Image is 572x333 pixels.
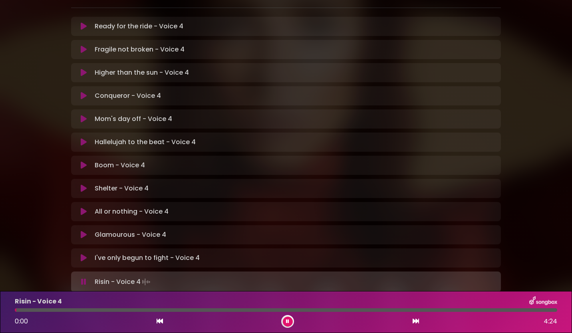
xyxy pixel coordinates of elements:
[544,317,557,326] span: 4:24
[95,91,161,101] p: Conqueror - Voice 4
[95,253,200,263] p: I've only begun to fight - Voice 4
[15,317,28,326] span: 0:00
[95,230,166,240] p: Glamourous - Voice 4
[95,45,185,54] p: Fragile not broken - Voice 4
[95,137,196,147] p: Hallelujah to the beat - Voice 4
[529,296,557,307] img: songbox-logo-white.png
[95,161,145,170] p: Boom - Voice 4
[95,207,169,216] p: All or nothing - Voice 4
[95,114,172,124] p: Mom's day off - Voice 4
[95,68,189,77] p: Higher than the sun - Voice 4
[95,184,149,193] p: Shelter - Voice 4
[95,22,183,31] p: Ready for the ride - Voice 4
[141,276,152,287] img: waveform4.gif
[15,297,62,306] p: Risin - Voice 4
[95,276,152,287] p: Risin - Voice 4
